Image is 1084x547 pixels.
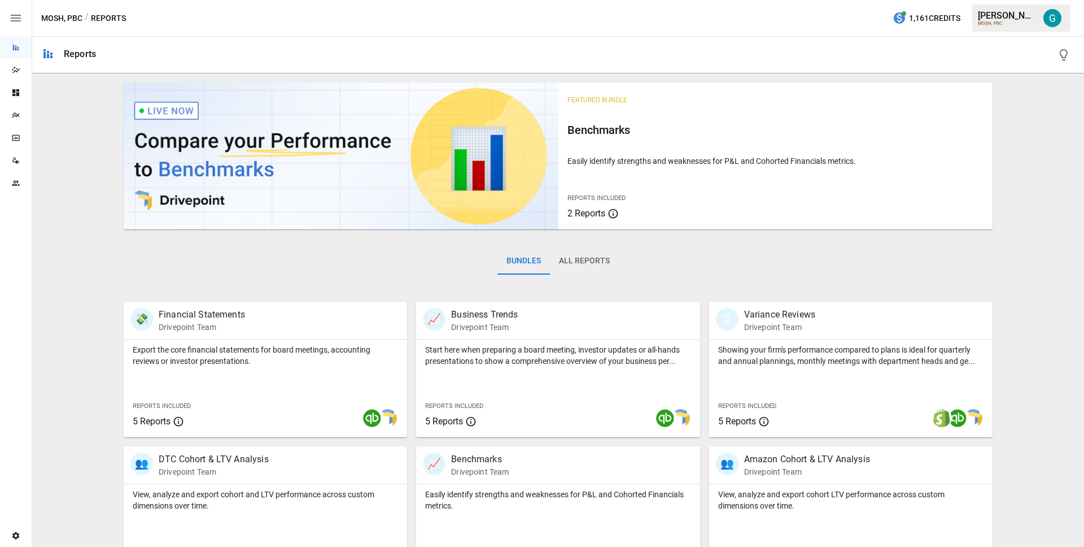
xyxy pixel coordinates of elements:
[423,453,445,475] div: 📈
[133,402,191,410] span: Reports Included
[744,466,870,477] p: Drivepoint Team
[41,11,82,25] button: MOSH, PBC
[425,489,690,511] p: Easily identify strengths and weaknesses for P&L and Cohorted Financials metrics.
[716,453,738,475] div: 👥
[85,11,89,25] div: /
[133,489,398,511] p: View, analyze and export cohort and LTV performance across custom dimensions over time.
[744,308,815,322] p: Variance Reviews
[379,409,397,427] img: smart model
[978,21,1037,26] div: MOSH, PBC
[124,83,558,229] img: video thumbnail
[550,248,619,275] button: All Reports
[567,194,626,202] span: Reports Included
[909,11,960,25] span: 1,161 Credits
[888,8,965,29] button: 1,161Credits
[933,409,951,427] img: shopify
[451,322,518,333] p: Drivepoint Team
[451,466,509,477] p: Drivepoint Team
[363,409,381,427] img: quickbooks
[744,322,815,333] p: Drivepoint Team
[133,344,398,367] p: Export the core financial statements for board meetings, accounting reviews or investor presentat...
[130,308,153,331] div: 💸
[567,155,984,167] p: Easily identify strengths and weaknesses for P&L and Cohorted Financials metrics.
[451,453,509,466] p: Benchmarks
[1037,2,1068,34] button: Gavin Acres
[159,322,245,333] p: Drivepoint Team
[159,308,245,322] p: Financial Statements
[133,416,171,427] span: 5 Reports
[718,416,756,427] span: 5 Reports
[130,453,153,475] div: 👥
[567,208,605,219] span: 2 Reports
[425,344,690,367] p: Start here when preparing a board meeting, investor updates or all-hands presentations to show a ...
[978,10,1037,21] div: [PERSON_NAME]
[567,121,984,139] h6: Benchmarks
[744,453,870,466] p: Amazon Cohort & LTV Analysis
[964,409,982,427] img: smart model
[567,96,627,104] span: Featured Bundle
[423,308,445,331] div: 📈
[159,466,269,477] p: Drivepoint Team
[64,49,96,59] div: Reports
[451,308,518,322] p: Business Trends
[718,344,984,367] p: Showing your firm's performance compared to plans is ideal for quarterly and annual plannings, mo...
[497,248,550,275] button: Bundles
[1043,9,1061,27] img: Gavin Acres
[716,308,738,331] div: 🗓
[718,489,984,511] p: View, analyze and export cohort LTV performance across custom dimensions over time.
[425,402,483,410] span: Reports Included
[718,402,776,410] span: Reports Included
[656,409,674,427] img: quickbooks
[425,416,463,427] span: 5 Reports
[948,409,967,427] img: quickbooks
[672,409,690,427] img: smart model
[159,453,269,466] p: DTC Cohort & LTV Analysis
